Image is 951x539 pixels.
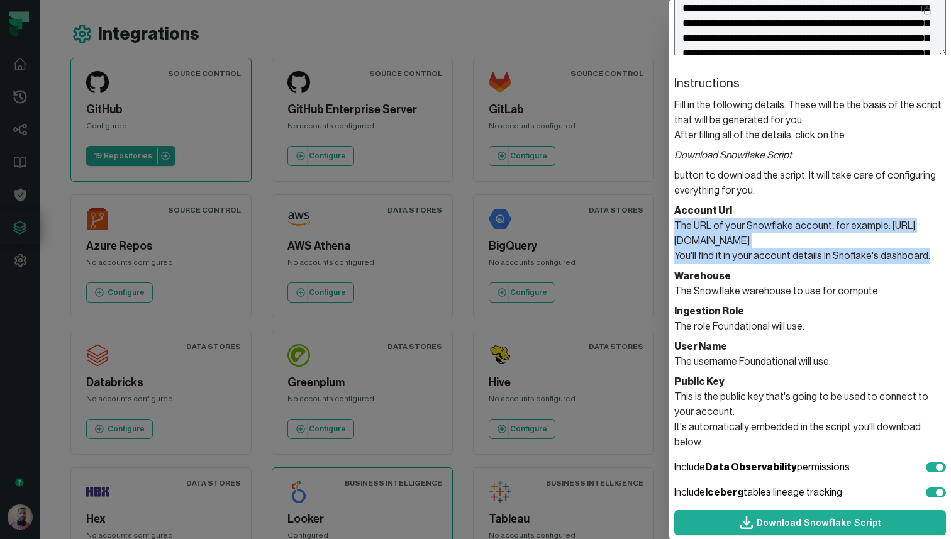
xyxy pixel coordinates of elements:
[674,374,946,450] section: This is the public key that's going to be used to connect to your account. It's automatically emb...
[674,304,946,334] section: The role Foundational will use.
[674,339,946,354] header: User Name
[674,269,946,299] section: The Snowflake warehouse to use for compute.
[674,460,850,475] span: Include permissions
[705,462,797,472] b: Data Observability
[674,510,946,535] a: Download Snowflake Script
[674,148,946,163] i: Download Snowflake Script
[674,203,946,264] section: The URL of your Snowflake account, for example: [URL][DOMAIN_NAME] You'll find it in your account...
[674,75,946,92] header: Instructions
[674,304,946,319] header: Ingestion Role
[674,269,946,284] header: Warehouse
[674,75,946,450] section: Fill in the following details. These will be the basis of the script that will be generated for y...
[674,485,842,500] span: Include tables lineage tracking
[674,339,946,369] section: The username Foundational will use.
[674,203,946,218] header: Account Url
[705,487,743,497] b: Iceberg
[674,374,946,389] header: Public Key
